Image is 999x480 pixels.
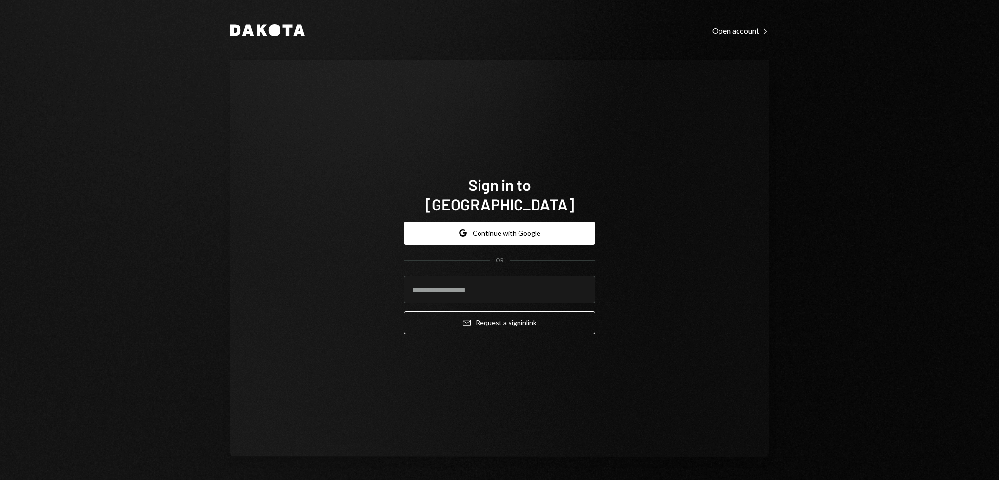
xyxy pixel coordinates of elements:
[712,25,769,36] a: Open account
[404,175,595,214] h1: Sign in to [GEOGRAPHIC_DATA]
[404,222,595,245] button: Continue with Google
[404,311,595,334] button: Request a signinlink
[496,256,504,265] div: OR
[712,26,769,36] div: Open account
